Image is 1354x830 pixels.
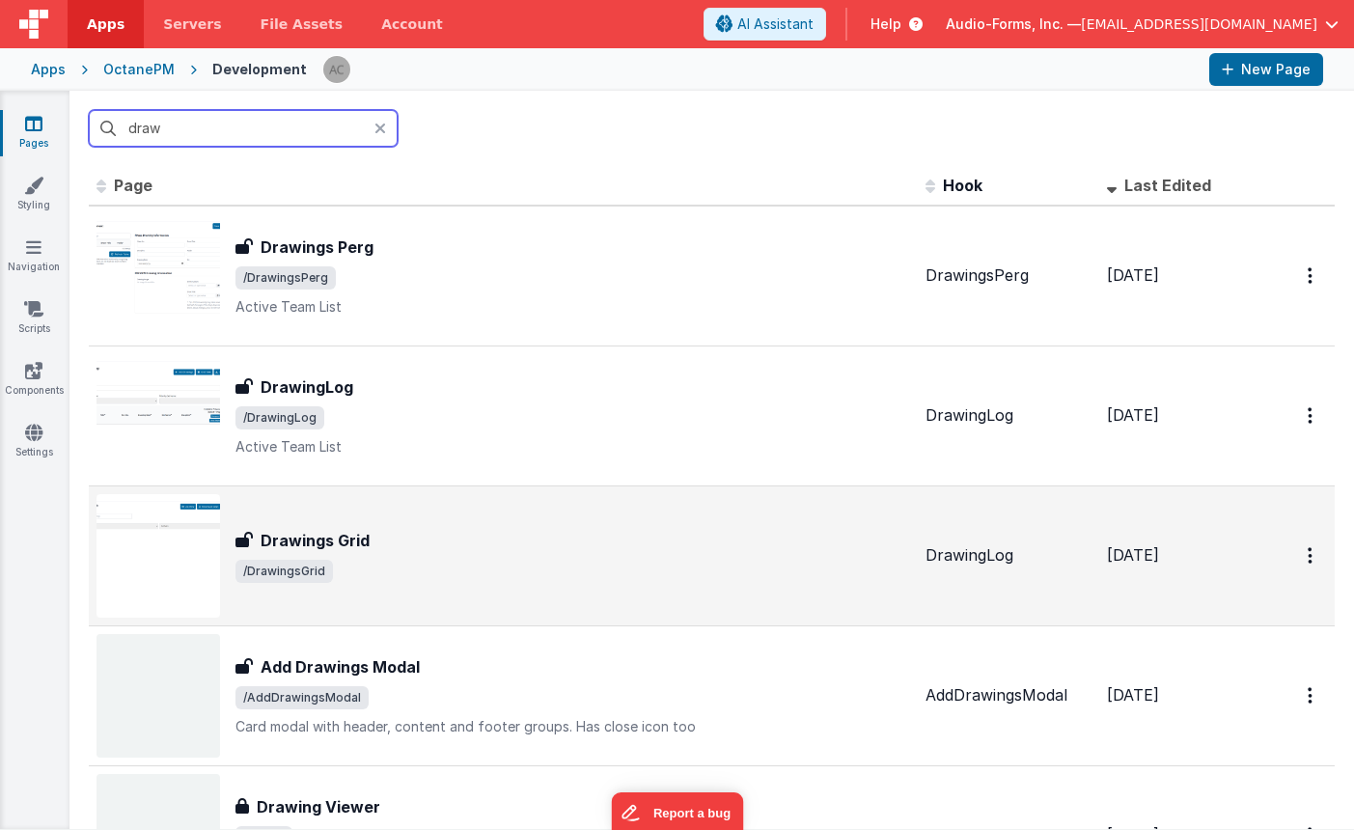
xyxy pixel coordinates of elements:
[946,14,1081,34] span: Audio-Forms, Inc. —
[257,795,380,818] h3: Drawing Viewer
[212,60,307,79] div: Development
[235,686,369,709] span: /AddDrawingsModal
[870,14,901,34] span: Help
[1107,265,1159,285] span: [DATE]
[1107,685,1159,705] span: [DATE]
[737,14,814,34] span: AI Assistant
[235,297,910,317] p: Active Team List
[261,235,373,259] h3: Drawings Perg
[31,60,66,79] div: Apps
[235,560,333,583] span: /DrawingsGrid
[235,437,910,456] p: Active Team List
[1124,176,1211,195] span: Last Edited
[114,176,152,195] span: Page
[87,14,124,34] span: Apps
[235,266,336,290] span: /DrawingsPerg
[704,8,826,41] button: AI Assistant
[926,404,1091,427] div: DrawingLog
[926,264,1091,287] div: DrawingsPerg
[235,406,324,429] span: /DrawingLog
[943,176,982,195] span: Hook
[1107,405,1159,425] span: [DATE]
[926,684,1091,706] div: AddDrawingsModal
[261,375,353,399] h3: DrawingLog
[1296,396,1327,435] button: Options
[926,544,1091,567] div: DrawingLog
[1209,53,1323,86] button: New Page
[1081,14,1317,34] span: [EMAIL_ADDRESS][DOMAIN_NAME]
[235,717,910,736] p: Card modal with header, content and footer groups. Has close icon too
[103,60,175,79] div: OctanePM
[261,529,370,552] h3: Drawings Grid
[1296,536,1327,575] button: Options
[163,14,221,34] span: Servers
[1296,676,1327,715] button: Options
[1296,256,1327,295] button: Options
[89,110,398,147] input: Search pages, id's ...
[946,14,1339,34] button: Audio-Forms, Inc. — [EMAIL_ADDRESS][DOMAIN_NAME]
[261,14,344,34] span: File Assets
[1107,545,1159,565] span: [DATE]
[323,56,350,83] img: e1205bf731cae5f591faad8638e24ab9
[261,655,420,678] h3: Add Drawings Modal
